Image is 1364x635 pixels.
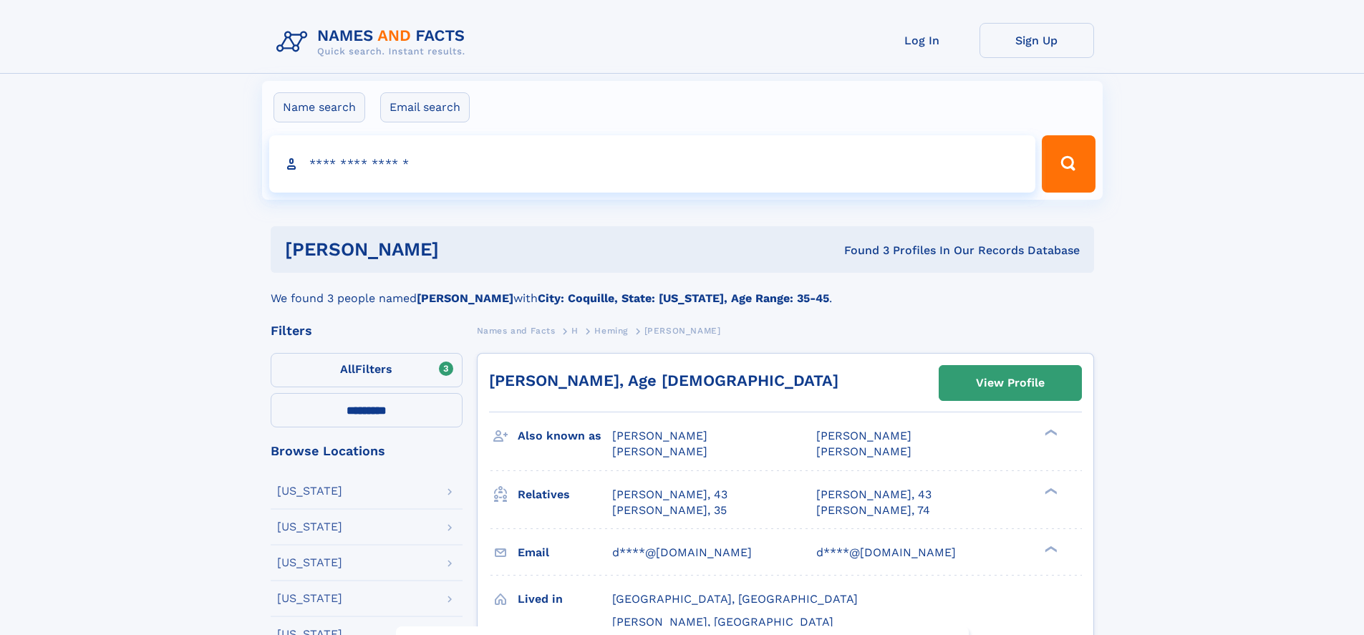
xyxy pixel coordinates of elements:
[271,353,463,387] label: Filters
[489,372,838,389] a: [PERSON_NAME], Age [DEMOGRAPHIC_DATA]
[477,321,556,339] a: Names and Facts
[612,615,833,629] span: [PERSON_NAME], [GEOGRAPHIC_DATA]
[277,593,342,604] div: [US_STATE]
[939,366,1081,400] a: View Profile
[340,362,355,376] span: All
[1041,544,1058,553] div: ❯
[277,485,342,497] div: [US_STATE]
[518,424,612,448] h3: Also known as
[518,483,612,507] h3: Relatives
[976,367,1045,399] div: View Profile
[271,445,463,457] div: Browse Locations
[274,92,365,122] label: Name search
[612,429,707,442] span: [PERSON_NAME]
[271,324,463,337] div: Filters
[612,592,858,606] span: [GEOGRAPHIC_DATA], [GEOGRAPHIC_DATA]
[518,587,612,611] h3: Lived in
[271,23,477,62] img: Logo Names and Facts
[816,429,911,442] span: [PERSON_NAME]
[816,445,911,458] span: [PERSON_NAME]
[1042,135,1095,193] button: Search Button
[571,321,579,339] a: H
[269,135,1036,193] input: search input
[644,326,721,336] span: [PERSON_NAME]
[1041,486,1058,495] div: ❯
[865,23,980,58] a: Log In
[612,503,727,518] a: [PERSON_NAME], 35
[277,557,342,568] div: [US_STATE]
[1041,428,1058,437] div: ❯
[571,326,579,336] span: H
[612,487,727,503] a: [PERSON_NAME], 43
[594,321,628,339] a: Heming
[285,241,642,258] h1: [PERSON_NAME]
[380,92,470,122] label: Email search
[277,521,342,533] div: [US_STATE]
[417,291,513,305] b: [PERSON_NAME]
[518,541,612,565] h3: Email
[594,326,628,336] span: Heming
[538,291,829,305] b: City: Coquille, State: [US_STATE], Age Range: 35-45
[980,23,1094,58] a: Sign Up
[612,445,707,458] span: [PERSON_NAME]
[271,273,1094,307] div: We found 3 people named with .
[642,243,1080,258] div: Found 3 Profiles In Our Records Database
[816,487,932,503] a: [PERSON_NAME], 43
[816,503,930,518] a: [PERSON_NAME], 74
